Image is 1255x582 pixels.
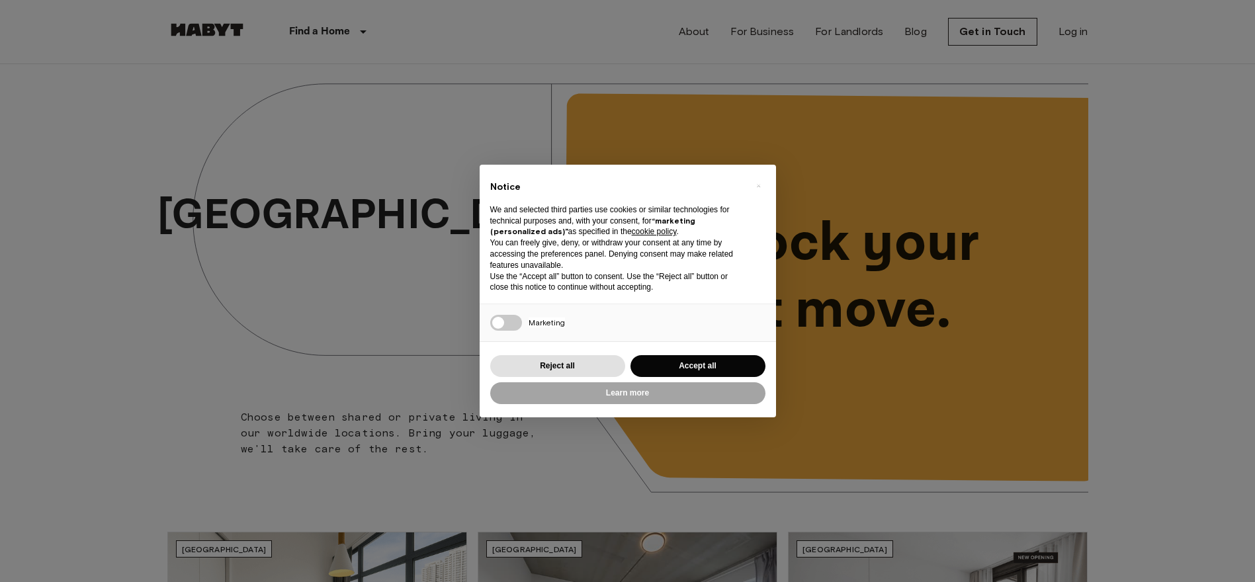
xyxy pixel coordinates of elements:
[490,181,744,194] h2: Notice
[756,178,761,194] span: ×
[632,227,677,236] a: cookie policy
[529,317,565,327] span: Marketing
[490,237,744,270] p: You can freely give, deny, or withdraw your consent at any time by accessing the preferences pane...
[490,216,695,237] strong: “marketing (personalized ads)”
[490,355,625,377] button: Reject all
[490,204,744,237] p: We and selected third parties use cookies or similar technologies for technical purposes and, wit...
[748,175,769,196] button: Close this notice
[490,382,765,404] button: Learn more
[490,271,744,294] p: Use the “Accept all” button to consent. Use the “Reject all” button or close this notice to conti...
[630,355,765,377] button: Accept all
